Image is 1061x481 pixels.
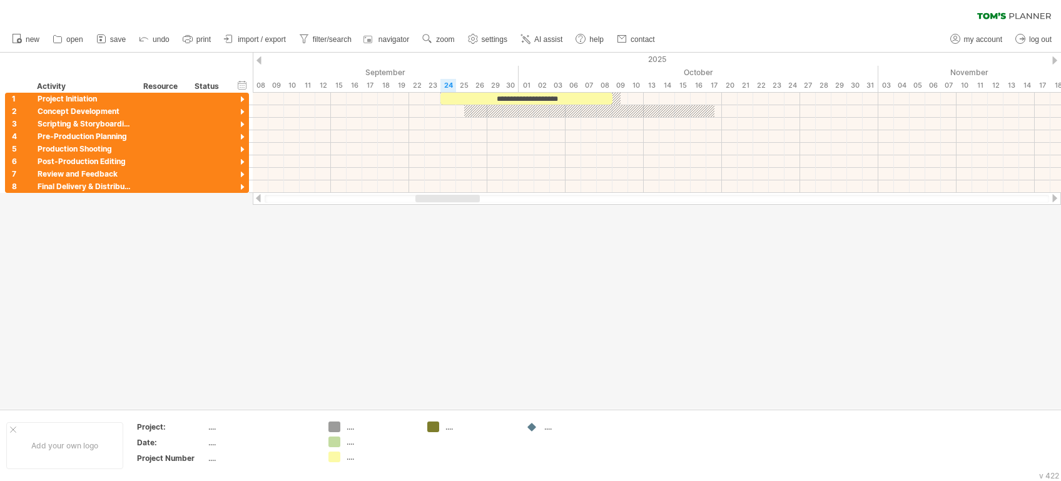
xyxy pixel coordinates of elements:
[482,35,507,44] span: settings
[38,105,131,117] div: Concept Development
[816,79,831,92] div: Tuesday, 28 October 2025
[175,66,519,79] div: September 2025
[12,130,31,142] div: 4
[12,168,31,180] div: 7
[208,422,313,432] div: ....
[12,93,31,105] div: 1
[784,79,800,92] div: Friday, 24 October 2025
[675,79,691,92] div: Wednesday, 15 October 2025
[436,35,454,44] span: zoom
[38,143,131,155] div: Production Shooting
[1035,79,1050,92] div: Monday, 17 November 2025
[347,452,415,462] div: ....
[347,422,415,432] div: ....
[362,79,378,92] div: Wednesday, 17 September 2025
[964,35,1002,44] span: my account
[37,80,130,93] div: Activity
[38,180,131,192] div: Final Delivery & Distribution
[847,79,863,92] div: Thursday, 30 October 2025
[93,31,129,48] a: save
[572,31,607,48] a: help
[221,31,290,48] a: import / export
[472,79,487,92] div: Friday, 26 September 2025
[208,453,313,463] div: ....
[419,31,458,48] a: zoom
[1003,79,1019,92] div: Thursday, 13 November 2025
[566,79,581,92] div: Monday, 6 October 2025
[503,79,519,92] div: Tuesday, 30 September 2025
[972,79,988,92] div: Tuesday, 11 November 2025
[550,79,566,92] div: Friday, 3 October 2025
[440,79,456,92] div: Wednesday, 24 September 2025
[706,79,722,92] div: Friday, 17 October 2025
[393,79,409,92] div: Friday, 19 September 2025
[659,79,675,92] div: Tuesday, 14 October 2025
[465,31,511,48] a: settings
[722,79,738,92] div: Monday, 20 October 2025
[691,79,706,92] div: Thursday, 16 October 2025
[1012,31,1055,48] a: log out
[137,453,206,463] div: Project Number
[238,35,286,44] span: import / export
[268,79,284,92] div: Tuesday, 9 September 2025
[208,437,313,448] div: ....
[12,143,31,155] div: 5
[769,79,784,92] div: Thursday, 23 October 2025
[26,35,39,44] span: new
[313,35,352,44] span: filter/search
[195,80,222,93] div: Status
[487,79,503,92] div: Monday, 29 September 2025
[9,31,43,48] a: new
[409,79,425,92] div: Monday, 22 September 2025
[315,79,331,92] div: Friday, 12 September 2025
[863,79,878,92] div: Friday, 31 October 2025
[644,79,659,92] div: Monday, 13 October 2025
[300,79,315,92] div: Thursday, 11 September 2025
[445,422,514,432] div: ....
[544,422,612,432] div: ....
[878,79,894,92] div: Monday, 3 November 2025
[378,35,409,44] span: navigator
[49,31,87,48] a: open
[753,79,769,92] div: Wednesday, 22 October 2025
[425,79,440,92] div: Tuesday, 23 September 2025
[12,118,31,130] div: 3
[1019,79,1035,92] div: Friday, 14 November 2025
[253,79,268,92] div: Monday, 8 September 2025
[38,155,131,167] div: Post-Production Editing
[284,79,300,92] div: Wednesday, 10 September 2025
[331,79,347,92] div: Monday, 15 September 2025
[347,437,415,447] div: ....
[519,79,534,92] div: Wednesday, 1 October 2025
[153,35,170,44] span: undo
[519,66,878,79] div: October 2025
[296,31,355,48] a: filter/search
[738,79,753,92] div: Tuesday, 21 October 2025
[631,35,655,44] span: contact
[180,31,215,48] a: print
[925,79,941,92] div: Thursday, 6 November 2025
[614,31,659,48] a: contact
[196,35,211,44] span: print
[589,35,604,44] span: help
[534,79,550,92] div: Thursday, 2 October 2025
[894,79,910,92] div: Tuesday, 4 November 2025
[347,79,362,92] div: Tuesday, 16 September 2025
[517,31,566,48] a: AI assist
[12,180,31,192] div: 8
[136,31,173,48] a: undo
[947,31,1006,48] a: my account
[988,79,1003,92] div: Wednesday, 12 November 2025
[12,105,31,117] div: 2
[581,79,597,92] div: Tuesday, 7 October 2025
[1039,471,1059,480] div: v 422
[628,79,644,92] div: Friday, 10 October 2025
[957,79,972,92] div: Monday, 10 November 2025
[137,422,206,432] div: Project:
[137,437,206,448] div: Date:
[831,79,847,92] div: Wednesday, 29 October 2025
[534,35,562,44] span: AI assist
[456,79,472,92] div: Thursday, 25 September 2025
[66,35,83,44] span: open
[941,79,957,92] div: Friday, 7 November 2025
